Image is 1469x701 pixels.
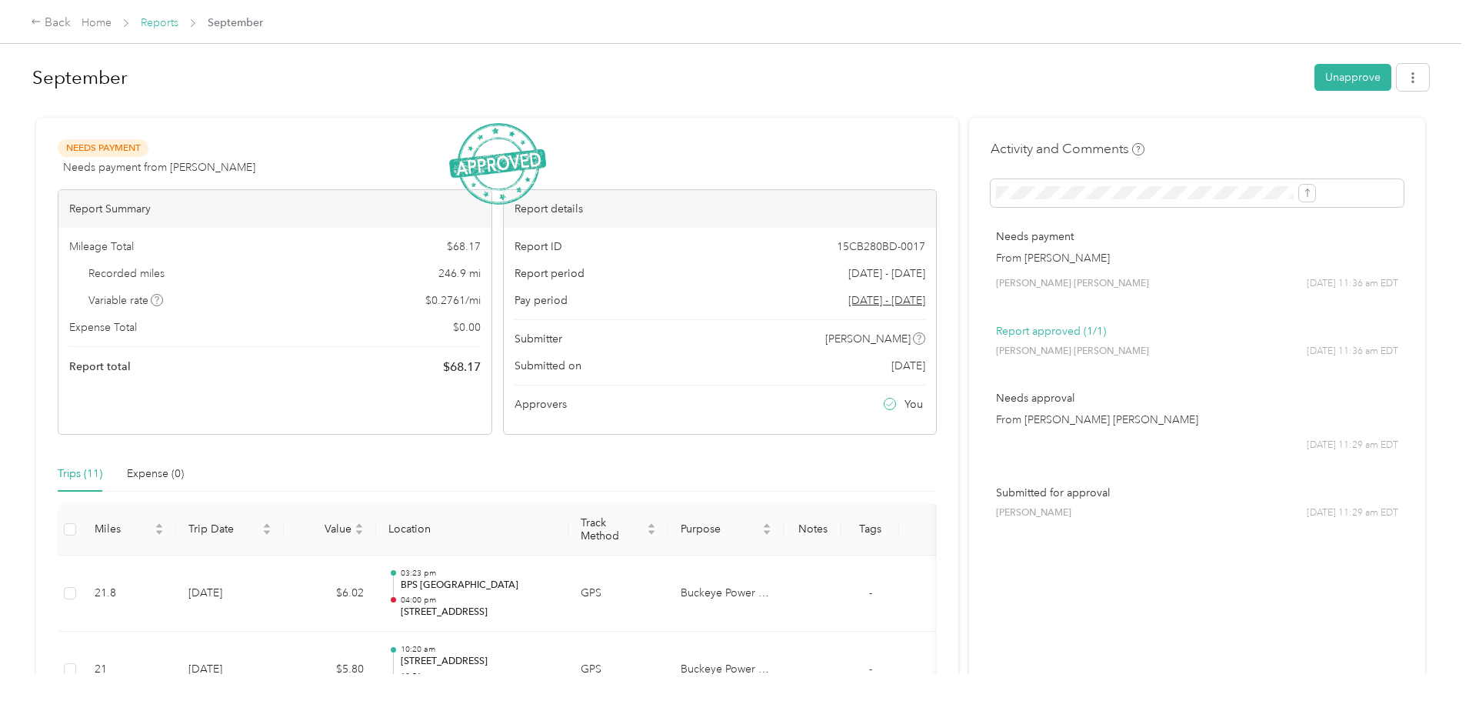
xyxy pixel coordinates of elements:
span: caret-down [762,528,771,537]
p: BPS [GEOGRAPHIC_DATA] [401,579,556,593]
span: Submitter [515,331,562,347]
span: $ 0.00 [453,319,481,335]
p: From [PERSON_NAME] [996,250,1398,266]
div: Back [31,14,71,32]
span: Report total [69,359,131,375]
span: $ 0.2761 / mi [425,292,481,309]
span: Approvers [515,396,567,412]
div: Expense (0) [127,466,184,482]
p: 10:51 am [401,671,556,682]
td: [DATE] [176,556,284,633]
span: Report ID [515,239,562,255]
span: [DATE] [891,358,925,374]
th: Notes [784,504,841,556]
span: Purpose [681,522,759,536]
button: Unapprove [1314,64,1391,91]
span: 15CB280BD-0017 [837,239,925,255]
img: ApprovedStamp [449,123,546,205]
p: From [PERSON_NAME] [PERSON_NAME] [996,412,1398,428]
span: [DATE] 11:36 am EDT [1307,277,1398,291]
span: Miles [95,522,152,536]
span: caret-up [355,521,364,530]
a: Home [82,16,112,29]
span: [DATE] 11:29 am EDT [1307,506,1398,520]
p: Submitted for approval [996,485,1398,501]
iframe: Everlance-gr Chat Button Frame [1383,615,1469,701]
span: $ 68.17 [447,239,481,255]
span: caret-up [762,521,771,530]
p: Needs approval [996,390,1398,406]
h1: September [32,59,1304,96]
span: [PERSON_NAME] [PERSON_NAME] [996,277,1149,291]
p: Report approved (1/1) [996,323,1398,339]
th: Location [376,504,568,556]
td: Buckeye Power Sales [668,556,784,633]
h4: Activity and Comments [991,139,1144,159]
span: caret-down [262,528,271,537]
span: September [208,15,263,31]
th: Miles [82,504,176,556]
a: Reports [141,16,178,29]
p: 04:00 pm [401,595,556,606]
span: Variable rate [88,292,164,309]
span: [PERSON_NAME] [825,331,911,347]
div: Trips (11) [58,466,102,482]
td: 21.8 [82,556,176,633]
th: Purpose [668,504,784,556]
span: caret-up [647,521,656,530]
p: [STREET_ADDRESS] [401,655,556,669]
span: Track Method [581,516,644,542]
span: Pay period [515,292,568,309]
span: Report period [515,265,585,282]
span: Mileage Total [69,239,134,255]
span: Submitted on [515,358,581,374]
p: [STREET_ADDRESS] [401,606,556,619]
span: caret-up [155,521,164,530]
span: Value [296,522,351,536]
p: 10:20 am [401,644,556,655]
td: $6.02 [284,556,376,633]
span: Needs payment from [PERSON_NAME] [63,159,255,175]
span: caret-down [647,528,656,537]
span: caret-down [155,528,164,537]
th: Track Method [568,504,668,556]
span: Needs Payment [58,139,148,157]
span: - [869,663,872,676]
span: caret-down [355,528,364,537]
p: Needs payment [996,229,1398,245]
span: [DATE] - [DATE] [848,265,925,282]
span: Trip Date [188,522,259,536]
div: Report details [504,190,937,228]
p: 03:23 pm [401,568,556,579]
span: - [869,586,872,599]
span: [DATE] 11:29 am EDT [1307,439,1398,452]
td: GPS [568,556,668,633]
span: Expense Total [69,319,137,335]
th: Tags [841,504,899,556]
th: Trip Date [176,504,284,556]
span: [DATE] 11:36 am EDT [1307,345,1398,359]
div: Report Summary [58,190,491,228]
span: [PERSON_NAME] [PERSON_NAME] [996,345,1149,359]
span: caret-up [262,521,271,530]
th: Value [284,504,376,556]
span: [PERSON_NAME] [996,506,1071,520]
span: Recorded miles [88,265,165,282]
span: 246.9 mi [438,265,481,282]
span: You [904,396,923,412]
span: Go to pay period [848,292,925,309]
span: $ 68.17 [443,358,481,376]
